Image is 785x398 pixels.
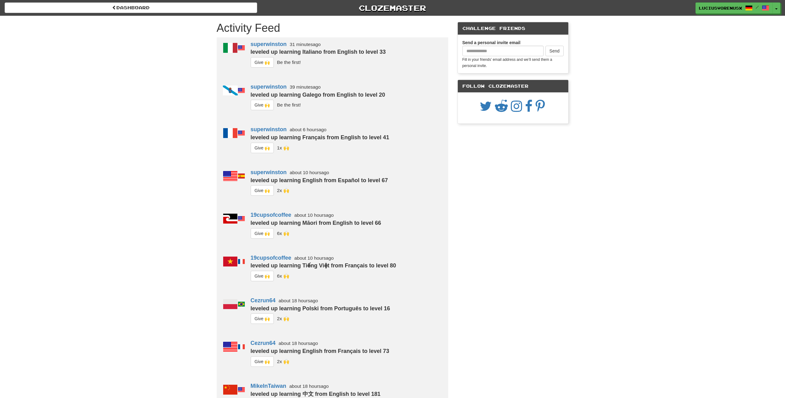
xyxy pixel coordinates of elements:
[294,255,334,261] small: about 10 hours ago
[279,298,318,303] small: about 18 hours ago
[277,273,289,279] small: superwinston<br />_cmns<br />CharmingTigress<br />houzuki<br />atila_fakacz<br />Morela
[251,228,274,239] button: Give 🙌
[277,359,289,364] small: superwinston<br />CharmingTigress
[251,49,386,55] strong: leveled up learning Italiano from English to level 33
[251,212,291,218] a: 19cupsofcoffee
[699,5,742,11] span: LuciusVorenusX
[251,169,287,175] a: superwinston
[290,127,327,132] small: about 6 hours ago
[462,57,552,68] small: Fill in your friends’ email address and we’ll send them a personal invite.
[251,297,276,304] a: Cezrun64
[251,348,389,354] strong: leveled up learning English from Français to level 73
[545,46,564,56] button: Send
[251,126,287,132] a: superwinston
[217,22,448,34] h1: Activity Feed
[279,341,318,346] small: about 18 hours ago
[290,42,321,47] small: 31 minutes ago
[277,145,289,150] small: CharmingTigress
[251,313,274,324] button: Give 🙌
[294,212,334,218] small: about 10 hours ago
[251,391,381,397] strong: leveled up learning 中文 from English to level 181
[251,271,274,281] button: Give 🙌
[251,262,396,269] strong: leveled up learning Tiếng Việt from Français to level 80
[251,100,274,110] button: Give 🙌
[458,80,568,93] div: Follow Clozemaster
[251,305,390,312] strong: leveled up learning Polski from Português to level 16
[290,84,321,90] small: 39 minutes ago
[277,316,289,321] small: superwinston<br />CharmingTigress
[251,143,274,153] button: Give 🙌
[251,92,385,98] strong: leveled up learning Galego from English to level 20
[251,57,274,68] button: Give 🙌
[251,84,287,90] a: superwinston
[277,230,289,236] small: superwinston<br />_cmns<br />CharmingTigress<br />houzuki<br />atila_fakacz<br />Morela
[251,134,389,140] strong: leveled up learning Français from English to level 41
[756,5,759,9] span: /
[251,340,276,346] a: Cezrun64
[251,177,388,183] strong: leveled up learning English from Español to level 67
[251,185,274,196] button: Give 🙌
[277,60,301,65] small: Be the first!
[277,102,301,107] small: Be the first!
[266,2,519,13] a: Clozemaster
[251,356,274,367] button: Give 🙌
[251,220,381,226] strong: leveled up learning Māori from English to level 66
[458,22,568,35] div: Challenge Friends
[251,255,291,261] a: 19cupsofcoffee
[462,40,520,45] strong: Send a personal invite email
[5,2,257,13] a: Dashboard
[251,383,286,389] a: MikeInTaiwan
[251,41,287,47] a: superwinston
[277,188,289,193] small: CharmingTigress<br />19cupsofcoffee
[289,383,329,389] small: about 18 hours ago
[695,2,773,14] a: LuciusVorenusX /
[290,170,329,175] small: about 10 hours ago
